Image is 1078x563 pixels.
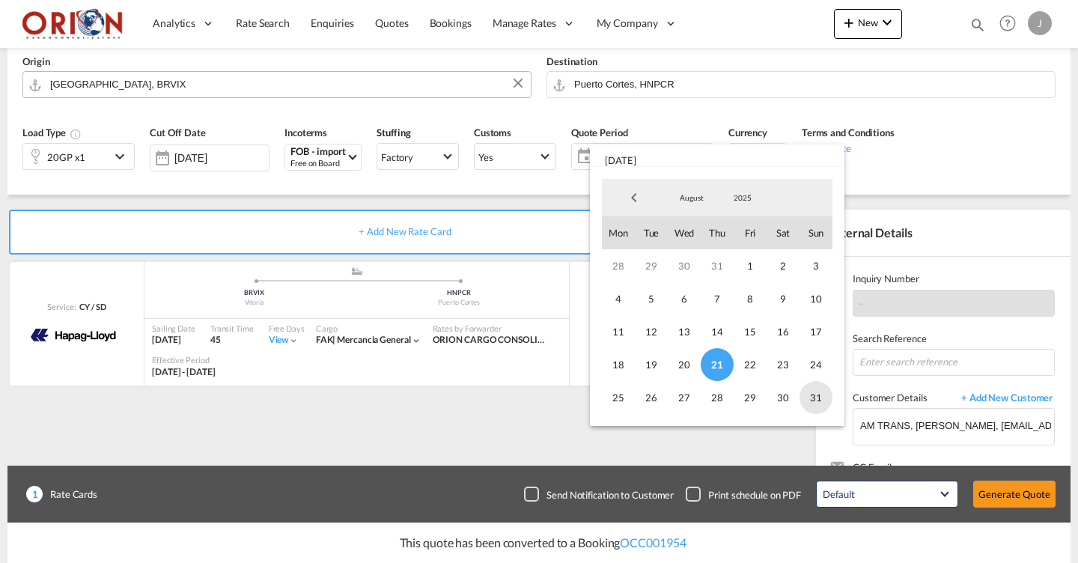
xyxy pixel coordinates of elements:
[719,192,767,203] span: 2025
[800,216,832,249] span: Sun
[701,216,734,249] span: Thu
[666,186,717,209] md-select: Month: August
[668,216,701,249] span: Wed
[619,183,649,213] span: Previous Month
[602,216,635,249] span: Mon
[668,192,716,203] span: August
[11,484,64,541] iframe: Chat
[767,216,800,249] span: Sat
[590,144,844,167] span: [DATE]
[635,216,668,249] span: Tue
[734,216,767,249] span: Fri
[717,186,768,209] md-select: Year: 2025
